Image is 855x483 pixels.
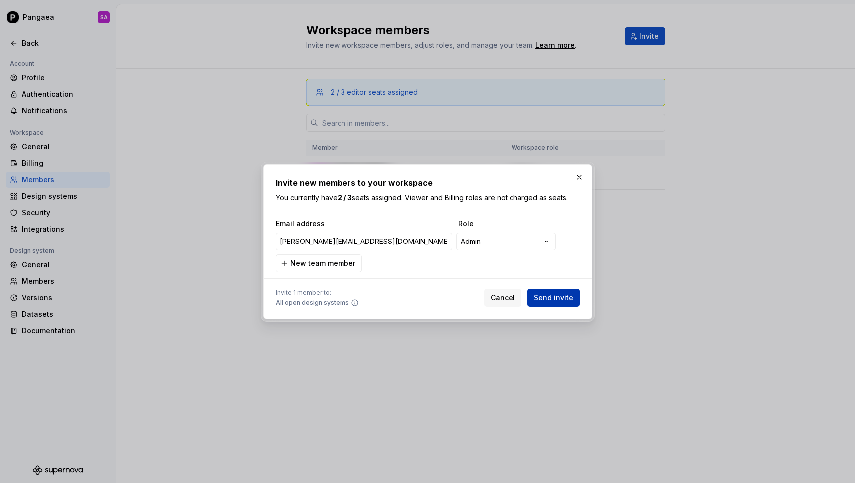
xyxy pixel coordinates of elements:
p: You currently have seats assigned. Viewer and Billing roles are not charged as seats. [276,193,580,203]
button: New team member [276,254,362,272]
button: Cancel [484,289,521,307]
span: Cancel [491,293,515,303]
button: Send invite [527,289,580,307]
span: New team member [290,258,355,268]
span: Send invite [534,293,573,303]
span: Role [458,219,558,229]
span: Email address [276,219,454,229]
h2: Invite new members to your workspace [276,177,580,189]
span: All open design systems [276,299,349,307]
span: Invite 1 member to: [276,289,359,297]
b: 2 / 3 [338,193,352,202]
